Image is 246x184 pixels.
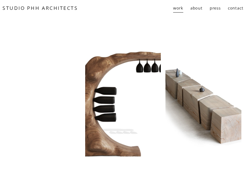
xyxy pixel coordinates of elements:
a: about [190,3,203,13]
a: folder dropdown [173,3,184,13]
span: work [173,3,184,13]
a: contact [228,3,244,13]
a: press [210,3,221,13]
a: STUDIO PHH ARCHITECTS [2,5,78,11]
